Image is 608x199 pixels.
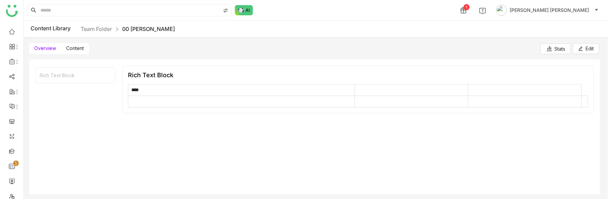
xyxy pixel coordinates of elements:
div: Rich Text Block [128,71,173,79]
p: 1 [15,160,17,167]
button: [PERSON_NAME] [PERSON_NAME] [495,5,600,16]
img: help.svg [479,7,486,14]
span: [PERSON_NAME] [PERSON_NAME] [510,6,589,14]
button: Edit [573,43,599,54]
img: ask-buddy-normal.svg [235,5,253,15]
div: Content Library [31,25,175,33]
nz-badge-sup: 1 [13,161,19,166]
div: 1 [463,4,470,10]
a: 00 [PERSON_NAME] [122,26,175,32]
div: Rich Text Block [36,68,115,83]
img: stats.svg [546,45,553,52]
img: search-type.svg [223,8,228,13]
a: Team Folder [81,26,112,32]
div: Stats [546,45,565,52]
img: avatar [496,5,507,16]
span: Overview [34,45,56,51]
span: Content [66,45,84,51]
span: Edit [586,45,594,52]
img: logo [6,5,18,17]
